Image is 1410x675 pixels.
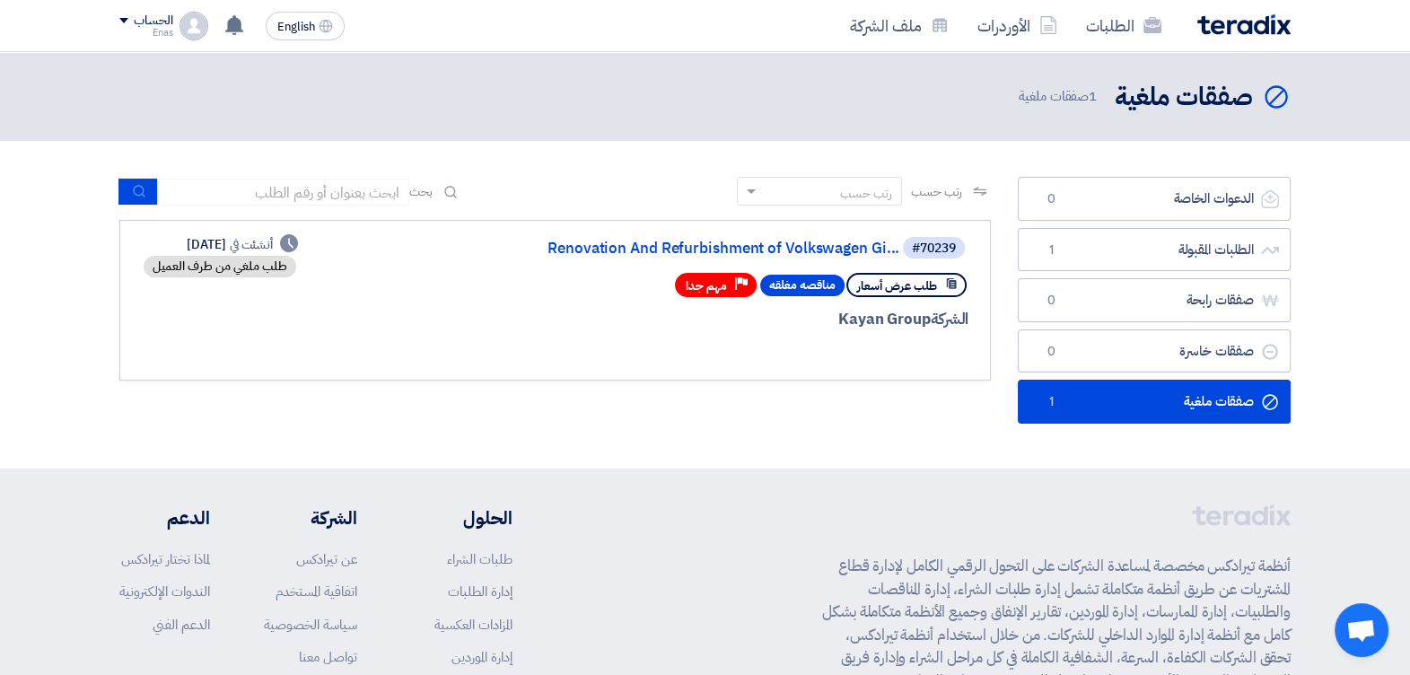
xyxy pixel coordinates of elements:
[931,308,969,330] span: الشركة
[264,615,357,635] a: سياسة الخصوصية
[1040,190,1062,208] span: 0
[119,504,210,531] li: الدعم
[1040,241,1062,259] span: 1
[840,184,892,203] div: رتب حسب
[1197,14,1291,35] img: Teradix logo
[1072,4,1176,47] a: الطلبات
[276,582,357,601] a: اتفاقية المستخدم
[1040,292,1062,310] span: 0
[451,647,512,667] a: إدارة الموردين
[411,504,512,531] li: الحلول
[119,28,172,38] div: Enas
[264,504,357,531] li: الشركة
[121,549,210,569] a: لماذا تختار تيرادكس
[686,277,727,294] span: مهم جدا
[1018,329,1291,373] a: صفقات خاسرة0
[836,4,963,47] a: ملف الشركة
[187,235,298,254] div: [DATE]
[1018,278,1291,322] a: صفقات رابحة0
[760,275,845,296] span: مناقصه مغلقه
[1335,603,1388,657] a: Open chat
[537,308,968,331] div: Kayan Group
[963,4,1072,47] a: الأوردرات
[1018,380,1291,424] a: صفقات ملغية1
[911,182,962,201] span: رتب حسب
[119,582,210,601] a: الندوات الإلكترونية
[409,182,433,201] span: بحث
[448,582,512,601] a: إدارة الطلبات
[299,647,357,667] a: تواصل معنا
[230,235,273,254] span: أنشئت في
[540,241,899,257] a: Renovation And Refurbishment of Volkswagen Gi...
[912,242,956,255] div: #70239
[180,12,208,40] img: profile_test.png
[144,256,296,277] div: طلب ملغي من طرف العميل
[857,277,937,294] span: طلب عرض أسعار
[434,615,512,635] a: المزادات العكسية
[153,615,210,635] a: الدعم الفني
[1115,80,1253,115] h2: صفقات ملغية
[266,12,345,40] button: English
[296,549,357,569] a: عن تيرادكس
[1019,86,1100,107] span: صفقات ملغية
[158,179,409,206] input: ابحث بعنوان أو رقم الطلب
[1018,177,1291,221] a: الدعوات الخاصة0
[277,21,315,33] span: English
[1040,393,1062,411] span: 1
[134,13,172,29] div: الحساب
[447,549,512,569] a: طلبات الشراء
[1089,86,1097,106] span: 1
[1018,228,1291,272] a: الطلبات المقبولة1
[1040,343,1062,361] span: 0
